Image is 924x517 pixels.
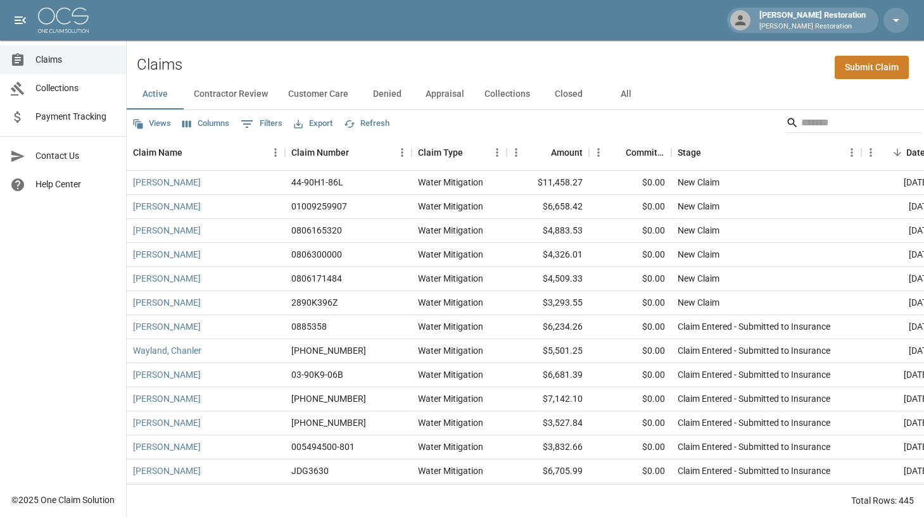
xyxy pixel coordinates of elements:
button: Menu [507,143,526,162]
div: New Claim [678,296,719,309]
div: 005494500-801 [291,440,355,453]
div: $0.00 [589,339,671,363]
div: dynamic tabs [127,79,924,109]
button: Denied [358,79,415,109]
div: 01009259907 [291,200,347,213]
div: 2890K396Z [291,296,338,309]
div: $0.00 [589,387,671,411]
a: [PERSON_NAME] [133,176,201,189]
a: [PERSON_NAME] [133,392,201,405]
div: $3,802.69 [507,483,589,508]
button: Export [291,114,336,134]
div: $0.00 [589,459,671,483]
div: Water Mitigation [418,440,483,453]
button: Sort [182,144,200,161]
div: Claim Entered - Submitted to Insurance [678,440,830,453]
a: [PERSON_NAME] [133,248,201,261]
div: $7,142.10 [507,387,589,411]
button: Customer Care [278,79,358,109]
button: Sort [889,144,906,161]
a: [PERSON_NAME] [133,368,201,381]
a: [PERSON_NAME] [133,464,201,477]
div: [PERSON_NAME] Restoration [754,9,871,32]
div: Claim Entered - Submitted to Insurance [678,464,830,477]
div: © 2025 One Claim Solution [11,494,115,506]
div: Water Mitigation [418,464,483,477]
button: Menu [393,143,412,162]
div: 0885358 [291,320,327,333]
div: Claim Entered - Submitted to Insurance [678,344,830,357]
div: Water Mitigation [418,368,483,381]
button: Show filters [237,114,286,134]
button: Active [127,79,184,109]
div: $4,509.33 [507,267,589,291]
div: 44-90H1-86L [291,176,343,189]
button: open drawer [8,8,33,33]
a: [PERSON_NAME] [133,224,201,237]
div: Claim Number [285,135,412,170]
a: [PERSON_NAME] [133,200,201,213]
div: Claim Entered - Submitted to Insurance [678,416,830,429]
p: [PERSON_NAME] Restoration [759,22,866,32]
div: Claim Entered - Submitted to Insurance [678,320,830,333]
div: $4,326.01 [507,243,589,267]
div: $0.00 [589,315,671,339]
button: Sort [701,144,719,161]
div: $0.00 [589,243,671,267]
button: Contractor Review [184,79,278,109]
div: Claim Number [291,135,349,170]
div: Claim Entered - Submitted to Insurance [678,368,830,381]
button: Collections [474,79,540,109]
a: [PERSON_NAME] [133,320,201,333]
a: [PERSON_NAME] [133,416,201,429]
span: Contact Us [35,149,116,163]
h2: Claims [137,56,182,74]
button: Sort [349,144,367,161]
div: $0.00 [589,411,671,435]
div: Stage [671,135,861,170]
div: Water Mitigation [418,272,483,285]
div: Water Mitigation [418,248,483,261]
div: $6,681.39 [507,363,589,387]
button: Closed [540,79,597,109]
div: Total Rows: 445 [851,494,914,507]
div: 01-009-272956 [291,392,366,405]
div: $3,527.84 [507,411,589,435]
button: Menu [842,143,861,162]
div: Water Mitigation [418,176,483,189]
div: 0806300000 [291,248,342,261]
div: Claim Name [133,135,182,170]
div: $11,458.27 [507,171,589,195]
div: Stage [678,135,701,170]
button: Refresh [341,114,393,134]
div: Water Mitigation [418,224,483,237]
div: 1006-41-8642 [291,416,366,429]
span: Help Center [35,178,116,191]
div: 01-009-255836 [291,344,366,357]
div: JDG3630 [291,464,329,477]
div: $6,234.26 [507,315,589,339]
div: New Claim [678,176,719,189]
div: New Claim [678,248,719,261]
div: $0.00 [589,483,671,508]
a: [PERSON_NAME] [133,296,201,309]
div: $0.00 [589,435,671,459]
button: Select columns [179,114,232,134]
div: Amount [551,135,583,170]
button: Sort [608,144,626,161]
button: Menu [488,143,507,162]
button: All [597,79,654,109]
div: 03-90K9-06B [291,368,343,381]
a: Submit Claim [835,56,909,79]
div: $4,883.53 [507,219,589,243]
button: Menu [589,143,608,162]
button: Sort [463,144,481,161]
img: ocs-logo-white-transparent.png [38,8,89,33]
div: $0.00 [589,363,671,387]
div: Committed Amount [626,135,665,170]
button: Views [129,114,174,134]
div: Claim Type [418,135,463,170]
a: [PERSON_NAME] [133,440,201,453]
div: $6,658.42 [507,195,589,219]
button: Sort [533,144,551,161]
